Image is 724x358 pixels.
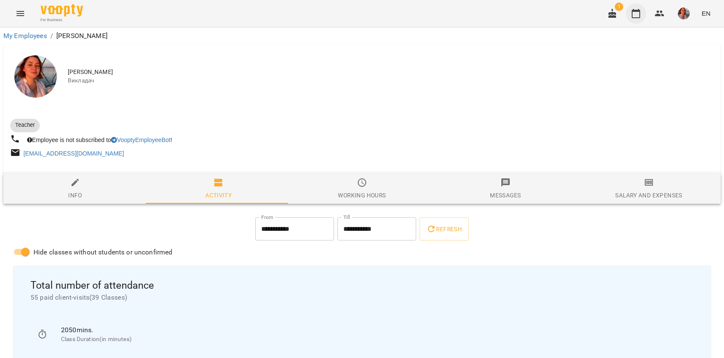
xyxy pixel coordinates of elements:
span: EN [702,9,710,18]
div: Working hours [338,190,386,200]
div: Activity [205,190,232,200]
img: Діана Кійко [14,55,57,98]
span: Teacher [10,121,40,129]
a: VooptyEmployeeBot [111,137,170,143]
div: Employee is not subscribed to ! [25,134,174,146]
a: [EMAIL_ADDRESS][DOMAIN_NAME] [24,150,124,157]
nav: breadcrumb [3,31,721,41]
span: For Business [41,17,83,23]
div: Info [68,190,82,200]
div: Messages [490,190,521,200]
img: 1ca8188f67ff8bc7625fcfef7f64a17b.jpeg [678,8,690,19]
div: Salary and Expenses [615,190,682,200]
img: Voopty Logo [41,4,83,16]
button: Menu [10,3,30,24]
li: / [50,31,53,41]
button: EN [698,5,714,21]
span: 55 paid client-visits ( 39 Classes ) [30,292,694,303]
span: Hide classes without students or unconfirmed [33,247,173,257]
button: Refresh [420,217,469,241]
p: [PERSON_NAME] [56,31,108,41]
a: My Employees [3,32,47,40]
span: Викладач [68,77,714,85]
span: [PERSON_NAME] [68,68,714,77]
span: Refresh [426,224,462,234]
p: 2050 mins. [61,325,687,335]
p: Class Duration(in minutes) [61,335,687,344]
span: 1 [615,3,623,11]
span: Total number of attendance [30,279,694,292]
